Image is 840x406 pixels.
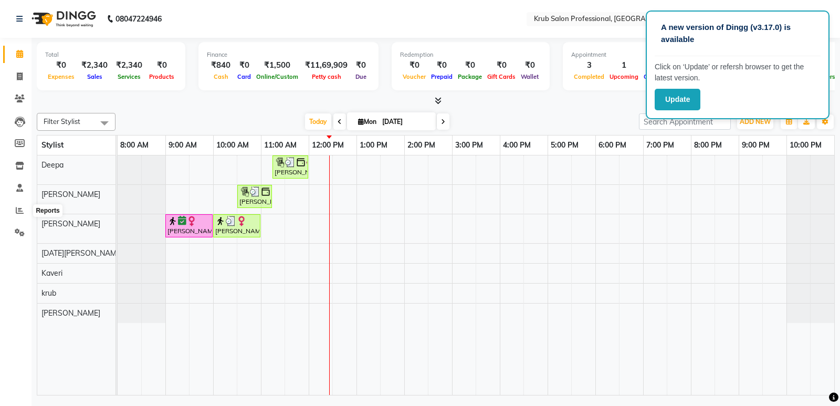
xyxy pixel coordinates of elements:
[453,138,486,153] a: 3:00 PM
[254,59,301,71] div: ₹1,500
[571,50,701,59] div: Appointment
[118,138,151,153] a: 8:00 AM
[353,73,369,80] span: Due
[787,138,824,153] a: 10:00 PM
[214,216,259,236] div: [PERSON_NAME], TK01, 10:00 AM-11:00 AM, Hair Colour & Chemical Services - [DEMOGRAPHIC_DATA] Touc...
[428,73,455,80] span: Prepaid
[85,73,105,80] span: Sales
[45,50,177,59] div: Total
[500,138,533,153] a: 4:00 PM
[739,138,772,153] a: 9:00 PM
[355,118,379,126] span: Mon
[661,22,814,45] p: A new version of Dingg (v3.17.0) is available
[485,59,518,71] div: ₹0
[357,138,390,153] a: 1:00 PM
[235,73,254,80] span: Card
[115,73,143,80] span: Services
[455,73,485,80] span: Package
[571,73,607,80] span: Completed
[235,59,254,71] div: ₹0
[45,73,77,80] span: Expenses
[207,50,370,59] div: Finance
[309,73,344,80] span: Petty cash
[309,138,346,153] a: 12:00 PM
[596,138,629,153] a: 6:00 PM
[41,308,100,318] span: [PERSON_NAME]
[639,113,731,130] input: Search Appointment
[352,59,370,71] div: ₹0
[41,219,100,228] span: [PERSON_NAME]
[115,4,162,34] b: 08047224946
[400,50,541,59] div: Redemption
[405,138,438,153] a: 2:00 PM
[455,59,485,71] div: ₹0
[261,138,299,153] a: 11:00 AM
[641,73,671,80] span: Ongoing
[607,59,641,71] div: 1
[655,61,821,84] p: Click on ‘Update’ or refersh browser to get the latest version.
[41,248,123,258] span: [DATE][PERSON_NAME]
[400,59,428,71] div: ₹0
[518,59,541,71] div: ₹0
[641,59,671,71] div: 0
[146,73,177,80] span: Products
[33,204,62,217] div: Reports
[274,157,307,177] div: [PERSON_NAME], TK03, 11:15 AM-12:00 PM, Threading - [DEMOGRAPHIC_DATA] Eyebrows,Threading - [DEMO...
[254,73,301,80] span: Online/Custom
[214,138,251,153] a: 10:00 AM
[77,59,112,71] div: ₹2,340
[305,113,331,130] span: Today
[691,138,724,153] a: 8:00 PM
[44,117,80,126] span: Filter Stylist
[607,73,641,80] span: Upcoming
[740,118,771,126] span: ADD NEW
[146,59,177,71] div: ₹0
[45,59,77,71] div: ₹0
[41,288,56,298] span: krub
[400,73,428,80] span: Voucher
[548,138,581,153] a: 5:00 PM
[485,73,518,80] span: Gift Cards
[41,160,64,170] span: Deepa
[207,59,235,71] div: ₹840
[211,73,231,80] span: Cash
[41,190,100,199] span: [PERSON_NAME]
[166,138,199,153] a: 9:00 AM
[27,4,99,34] img: logo
[301,59,352,71] div: ₹11,69,909
[737,114,773,129] button: ADD NEW
[112,59,146,71] div: ₹2,340
[644,138,677,153] a: 7:00 PM
[518,73,541,80] span: Wallet
[379,114,432,130] input: 2025-09-01
[571,59,607,71] div: 3
[655,89,700,110] button: Update
[166,216,212,236] div: [PERSON_NAME], TK02, 09:00 AM-10:00 AM, Hair Treatments - [DEMOGRAPHIC_DATA] Hair [MEDICAL_DATA]
[428,59,455,71] div: ₹0
[238,186,271,206] div: [PERSON_NAME], TK03, 10:30 AM-11:15 AM, Master Haircuts - [DEMOGRAPHIC_DATA] Master Stylish
[41,268,62,278] span: Kaveri
[41,140,64,150] span: Stylist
